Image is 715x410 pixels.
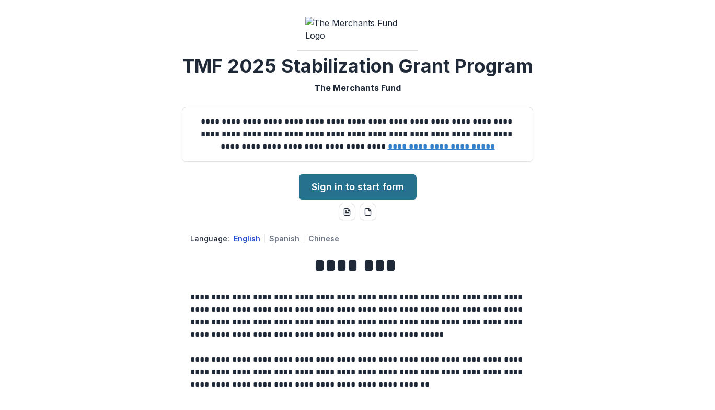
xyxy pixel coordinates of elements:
[190,233,229,244] p: Language:
[360,204,376,220] button: pdf-download
[314,81,401,94] p: The Merchants Fund
[182,55,533,77] h2: TMF 2025 Stabilization Grant Program
[305,17,410,42] img: The Merchants Fund Logo
[339,204,355,220] button: word-download
[299,174,417,200] a: Sign in to start form
[308,234,339,243] button: Chinese
[234,234,260,243] button: English
[269,234,299,243] button: Spanish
